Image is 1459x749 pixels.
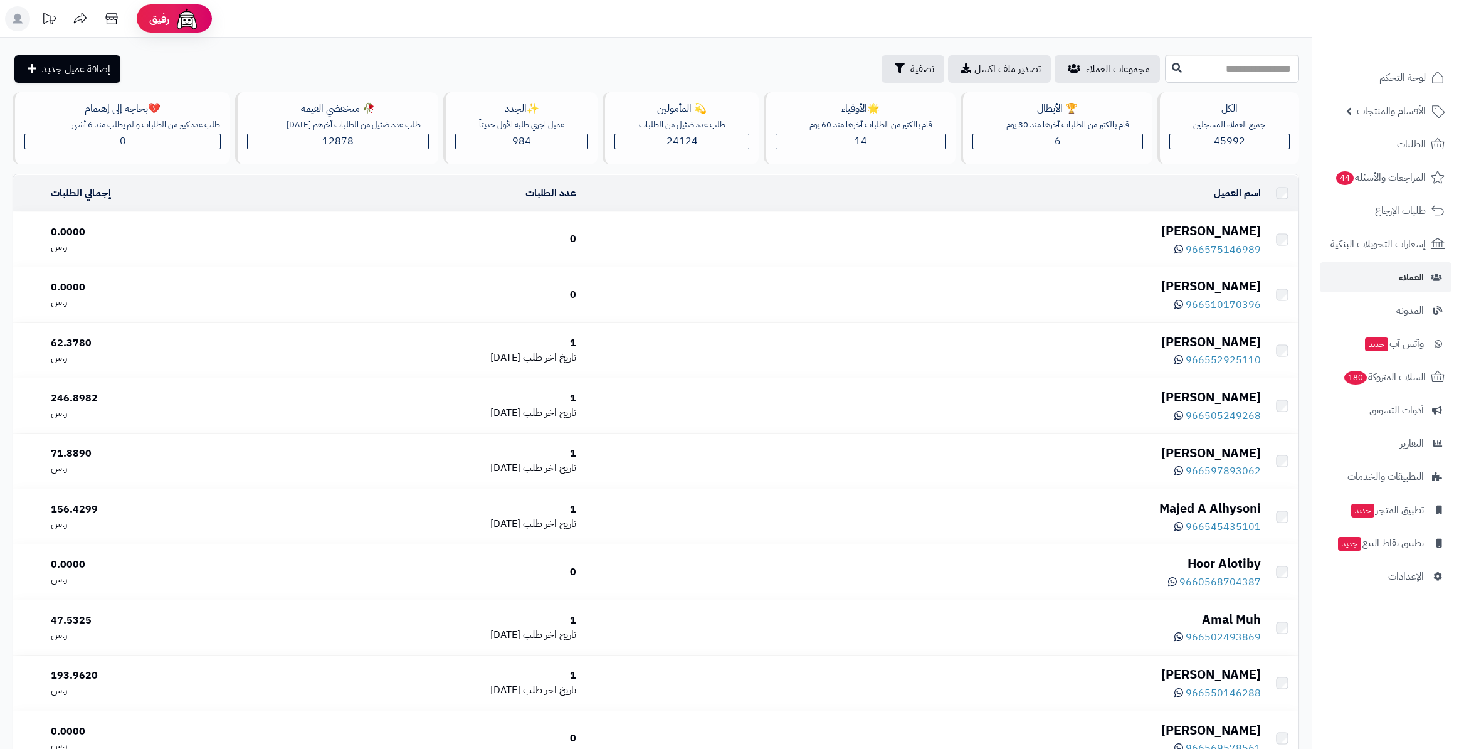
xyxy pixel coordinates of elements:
[586,555,1261,573] div: Hoor Alotiby
[586,666,1261,684] div: [PERSON_NAME]
[277,628,576,642] div: [DATE]
[42,61,110,77] span: إضافة عميل جديد
[1320,63,1451,93] a: لوحة التحكم
[51,517,267,531] div: ر.س
[51,628,267,642] div: ر.س
[51,391,267,406] div: 246.8982
[277,406,576,420] div: [DATE]
[525,186,576,201] a: عدد الطلبات
[1086,61,1150,77] span: مجموعات العملاء
[455,119,588,131] div: عميل اجري طلبه الأول حديثاّ
[1320,362,1451,392] a: السلات المتروكة180
[523,627,576,642] span: تاريخ اخر طلب
[1174,242,1261,257] a: 966575146989
[51,186,111,201] a: إجمالي الطلبات
[1330,235,1426,253] span: إشعارات التحويلات البنكية
[1320,196,1451,226] a: طلبات الإرجاع
[277,731,576,746] div: 0
[1379,69,1426,87] span: لوحة التحكم
[1214,186,1261,201] a: اسم العميل
[1186,353,1261,368] span: 966552925110
[1335,169,1426,186] span: المراجعات والأسئلة
[666,134,698,149] span: 24124
[1174,464,1261,479] a: 966597893062
[1186,630,1261,645] span: 966502493869
[1186,297,1261,312] span: 966510170396
[523,350,576,365] span: تاريخ اخر طلب
[51,558,267,572] div: 0.0000
[1375,202,1426,220] span: طلبات الإرجاع
[586,444,1261,462] div: [PERSON_NAME]
[277,351,576,365] div: [DATE]
[322,134,354,149] span: 12878
[948,55,1051,83] a: تصدير ملف اكسل
[51,225,267,240] div: 0.0000
[1174,408,1261,423] a: 966505249268
[1320,295,1451,326] a: المدونة
[1186,408,1261,423] span: 966505249268
[523,460,576,475] span: تاريخ اخر طلب
[1343,368,1426,386] span: السلات المتروكة
[1155,92,1302,164] a: الكلجميع العملاء المسجلين45992
[523,405,576,420] span: تاريخ اخر طلب
[277,288,576,302] div: 0
[1186,686,1261,701] span: 966550146288
[277,232,576,247] div: 0
[70,119,221,131] div: طلب عدد كبير من الطلبات و لم يطلب منذ 6 أشهر
[1351,504,1374,518] span: جديد
[277,669,576,683] div: 1
[855,134,867,149] span: 14
[523,516,576,531] span: تاريخ اخر طلب
[51,406,267,420] div: ر.س
[247,102,429,116] div: 🥀 منخفضي القيمة
[1320,329,1451,359] a: وآتس آبجديد
[1174,519,1261,534] a: 966545435101
[1399,268,1424,286] span: العملاء
[1174,297,1261,312] a: 966510170396
[586,277,1261,295] div: [PERSON_NAME]
[1320,395,1451,425] a: أدوات التسويق
[1174,630,1261,645] a: 966502493869
[1186,519,1261,534] span: 966545435101
[1347,468,1424,486] span: التطبيقات والخدمات
[277,517,576,531] div: [DATE]
[277,502,576,517] div: 1
[1179,575,1261,590] span: 9660568704387
[614,119,749,131] div: طلب عدد ضئيل من الطلبات
[1388,568,1424,585] span: الإعدادات
[51,614,267,628] div: 47.5325
[51,683,267,698] div: ر.س
[1338,537,1361,551] span: جديد
[1365,337,1388,351] span: جديد
[1320,262,1451,292] a: العملاء
[277,565,576,580] div: 0
[1055,55,1160,83] a: مجموعات العملاء
[51,461,267,475] div: ر.س
[600,92,761,164] a: 💫 المأمولينطلب عدد ضئيل من الطلبات24124
[455,102,588,116] div: ✨الجدد
[972,102,1143,116] div: 🏆 الأبطال
[1214,134,1245,149] span: 45992
[958,92,1155,164] a: 🏆 الأبطالقام بالكثير من الطلبات آخرها منذ 30 يوم6
[1320,528,1451,558] a: تطبيق نقاط البيعجديد
[1320,129,1451,159] a: الطلبات
[1186,464,1261,479] span: 966597893062
[614,102,749,116] div: 💫 المأمولين
[51,336,267,351] div: 62.3780
[1168,575,1261,590] a: 9660568704387
[1350,501,1424,519] span: تطبيق المتجر
[277,447,576,461] div: 1
[974,61,1041,77] span: تصدير ملف اكسل
[149,11,169,26] span: رفيق
[51,572,267,587] div: ر.س
[882,55,944,83] button: تصفية
[1337,534,1424,552] span: تطبيق نقاط البيع
[1169,102,1290,116] div: الكل
[51,351,267,365] div: ر.س
[586,499,1261,518] div: Majed A Alhysoni
[120,134,126,149] span: 0
[796,119,946,131] div: قام بالكثير من الطلبات آخرها منذ 60 يوم
[277,461,576,475] div: [DATE]
[1174,686,1261,701] a: 966550146288
[586,222,1261,240] div: [PERSON_NAME]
